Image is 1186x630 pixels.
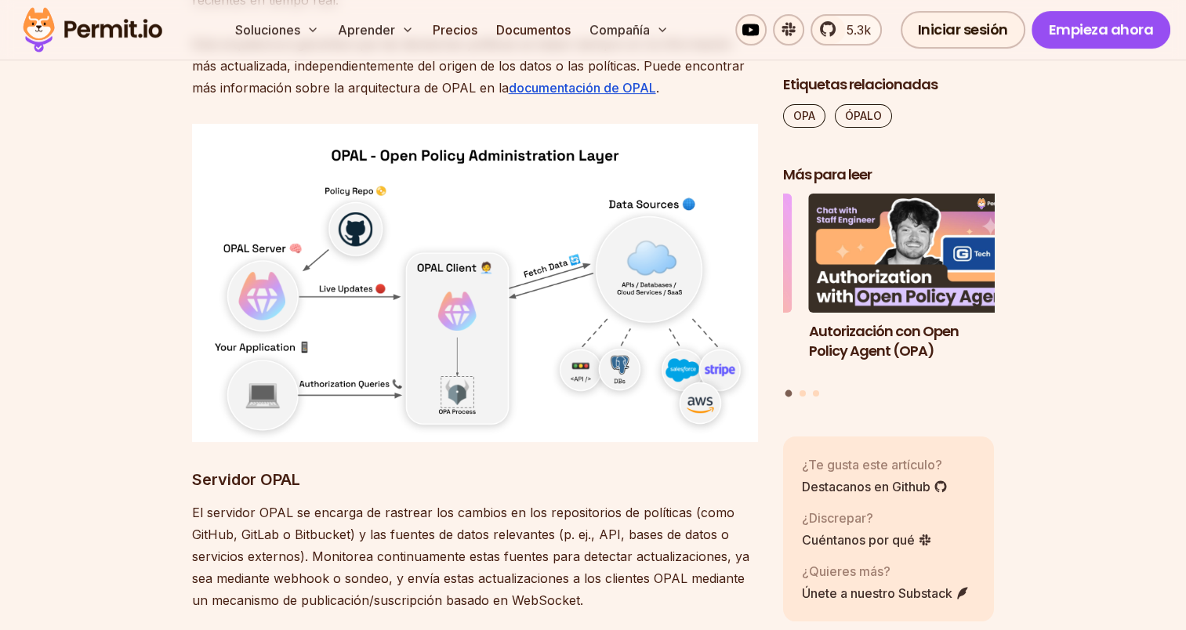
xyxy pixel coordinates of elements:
[785,390,792,397] button: Ir a la diapositiva 1
[802,530,932,549] a: Cuéntanos por qué
[332,14,420,45] button: Aprender
[793,109,815,122] font: OPA
[1049,20,1154,39] font: Empieza ahora
[809,321,959,360] font: Autorización con Open Policy Agent (OPA)
[802,457,942,472] font: ¿Te gusta este artículo?
[783,165,872,184] font: Más para leer
[809,194,1021,381] a: Autorización con Open Policy Agent (OPA)Autorización con Open Policy Agent (OPA)
[338,22,395,38] font: Aprender
[583,14,675,45] button: Compañía
[809,194,1021,381] li: 1 de 3
[800,390,806,396] button: Ir a la diapositiva 2
[802,563,890,579] font: ¿Quieres más?
[783,104,825,128] a: OPA
[918,20,1008,39] font: Iniciar sesión
[835,104,892,128] a: ÓPALO
[490,14,577,45] a: Documentos
[580,194,792,381] li: 3 de 3
[229,14,325,45] button: Soluciones
[811,14,882,45] a: 5.3k
[192,124,758,442] img: imagen (54).png
[802,510,873,526] font: ¿Discrepar?
[192,470,300,489] font: Servidor OPAL
[433,22,477,38] font: Precios
[802,477,948,496] a: Destacanos en Github
[192,36,745,96] font: Esta arquitectura garantiza que las decisiones políticas se basen siempre en la información más a...
[1032,11,1171,49] a: Empieza ahora
[16,3,169,56] img: Logotipo del permiso
[809,194,1021,313] img: Autorización con Open Policy Agent (OPA)
[783,194,995,400] div: Publicaciones
[656,80,659,96] font: .
[192,505,749,608] font: El servidor OPAL se encarga de rastrear los cambios en los repositorios de políticas (como GitHub...
[589,22,650,38] font: Compañía
[802,584,970,603] a: Únete a nuestro Substack
[847,22,871,38] font: 5.3k
[813,390,819,396] button: Ir a la diapositiva 3
[509,80,656,96] a: documentación de OPAL
[235,22,300,38] font: Soluciones
[426,14,484,45] a: Precios
[496,22,571,38] font: Documentos
[845,109,882,122] font: ÓPALO
[580,194,792,313] img: Enfrentamiento de motores de políticas: OPA vs. OpenFGA vs. Cedar
[901,11,1025,49] a: Iniciar sesión
[783,74,938,94] font: Etiquetas relacionadas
